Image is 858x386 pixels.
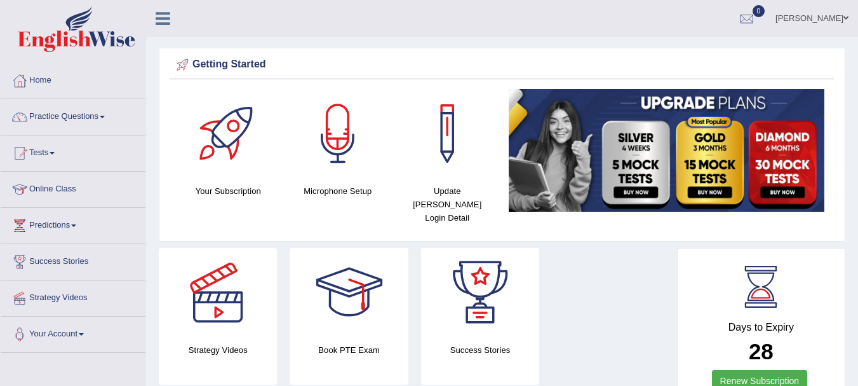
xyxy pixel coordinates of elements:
[1,280,145,312] a: Strategy Videos
[159,343,277,357] h4: Strategy Videos
[1,135,145,167] a: Tests
[749,339,774,364] b: 28
[1,99,145,131] a: Practice Questions
[421,343,539,357] h4: Success Stories
[180,184,277,198] h4: Your Subscription
[290,184,387,198] h4: Microphone Setup
[1,172,145,203] a: Online Class
[509,89,825,212] img: small5.jpg
[753,5,765,17] span: 0
[1,317,145,348] a: Your Account
[173,55,831,74] div: Getting Started
[1,63,145,95] a: Home
[1,244,145,276] a: Success Stories
[290,343,408,357] h4: Book PTE Exam
[399,184,496,224] h4: Update [PERSON_NAME] Login Detail
[1,208,145,240] a: Predictions
[692,322,831,333] h4: Days to Expiry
